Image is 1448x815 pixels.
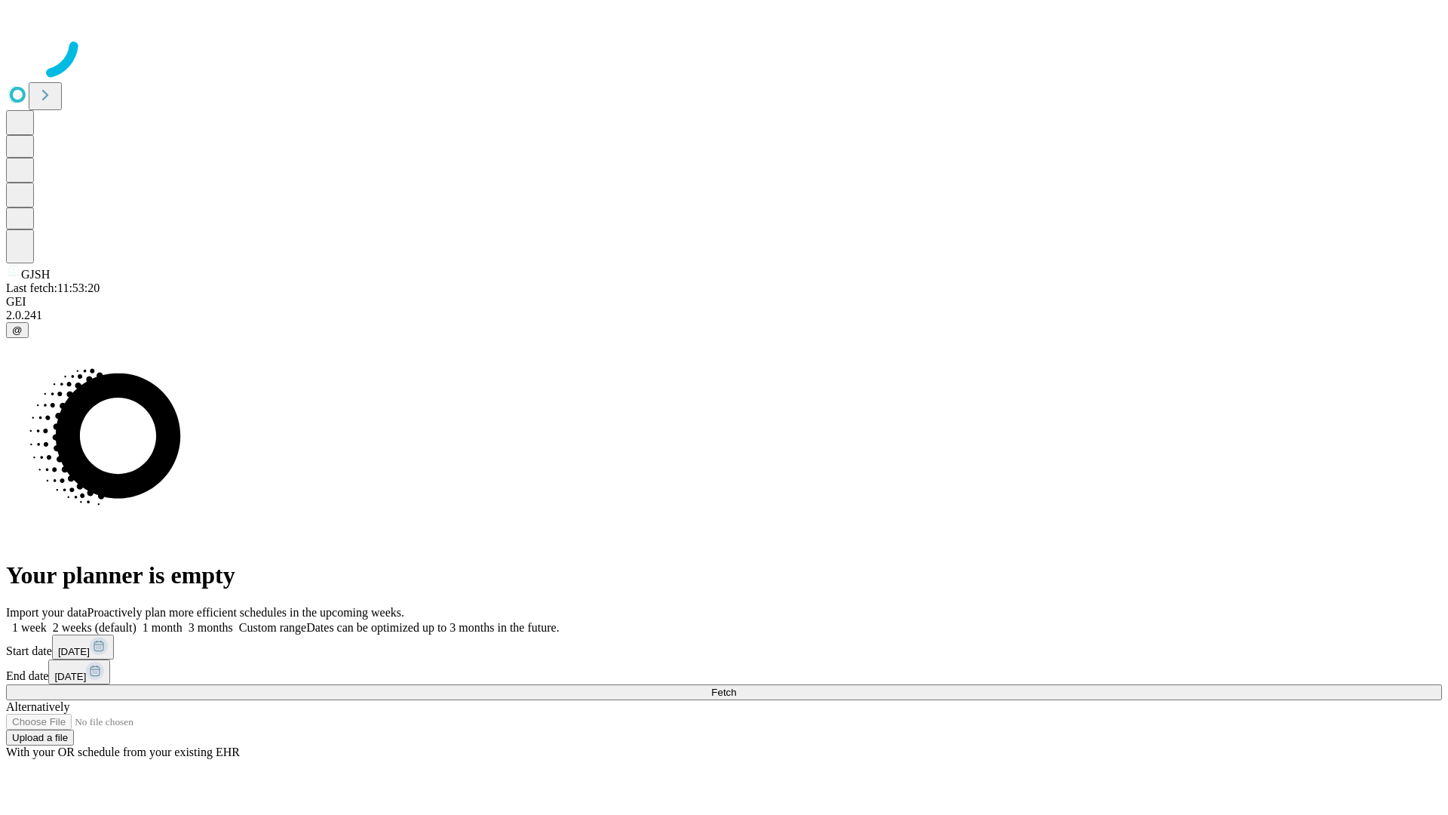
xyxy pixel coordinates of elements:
[6,295,1442,309] div: GEI
[711,687,736,698] span: Fetch
[6,281,100,294] span: Last fetch: 11:53:20
[6,660,1442,684] div: End date
[21,268,50,281] span: GJSH
[189,621,233,634] span: 3 months
[306,621,559,634] span: Dates can be optimized up to 3 months in the future.
[53,621,137,634] span: 2 weeks (default)
[6,309,1442,322] div: 2.0.241
[143,621,183,634] span: 1 month
[6,746,240,758] span: With your OR schedule from your existing EHR
[12,621,47,634] span: 1 week
[6,561,1442,589] h1: Your planner is empty
[12,324,23,336] span: @
[58,646,90,657] span: [DATE]
[6,606,87,619] span: Import your data
[6,635,1442,660] div: Start date
[6,730,74,746] button: Upload a file
[52,635,114,660] button: [DATE]
[48,660,110,684] button: [DATE]
[6,684,1442,700] button: Fetch
[6,322,29,338] button: @
[239,621,306,634] span: Custom range
[87,606,404,619] span: Proactively plan more efficient schedules in the upcoming weeks.
[6,700,69,713] span: Alternatively
[54,671,86,682] span: [DATE]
